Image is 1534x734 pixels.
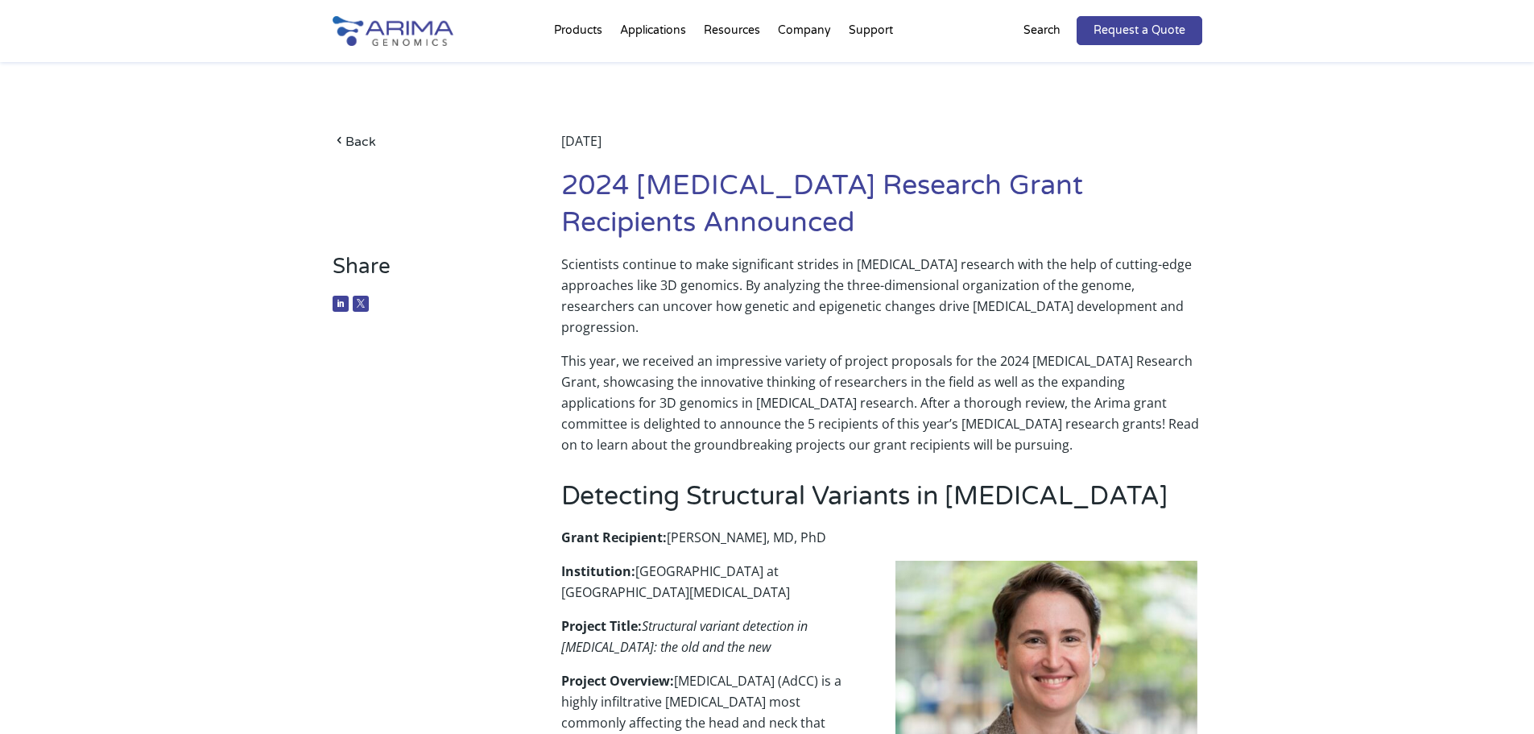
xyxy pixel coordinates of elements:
[561,562,635,580] strong: Institution:
[561,617,808,656] em: Structural variant detection in [MEDICAL_DATA]: the old and the new
[561,131,1201,168] div: [DATE]
[561,254,1201,350] p: Scientists continue to make significant strides in [MEDICAL_DATA] research with the help of cutti...
[333,16,453,46] img: Arima-Genomics-logo
[561,350,1201,455] p: This year, we received an impressive variety of project proposals for the 2024 [MEDICAL_DATA] Res...
[561,527,1201,561] p: [PERSON_NAME], MD, PhD
[561,561,1201,616] p: [GEOGRAPHIC_DATA] at [GEOGRAPHIC_DATA][MEDICAL_DATA]
[561,617,642,635] strong: Project Title:
[561,479,1201,527] h2: Detecting Structural Variants in [MEDICAL_DATA]
[333,254,514,292] h3: Share
[1077,16,1202,45] a: Request a Quote
[561,672,674,690] strong: Project Overview:
[561,168,1201,254] h1: 2024 [MEDICAL_DATA] Research Grant Recipients Announced
[333,131,514,152] a: Back
[561,529,667,546] strong: Grant Recipient:
[1023,20,1061,41] p: Search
